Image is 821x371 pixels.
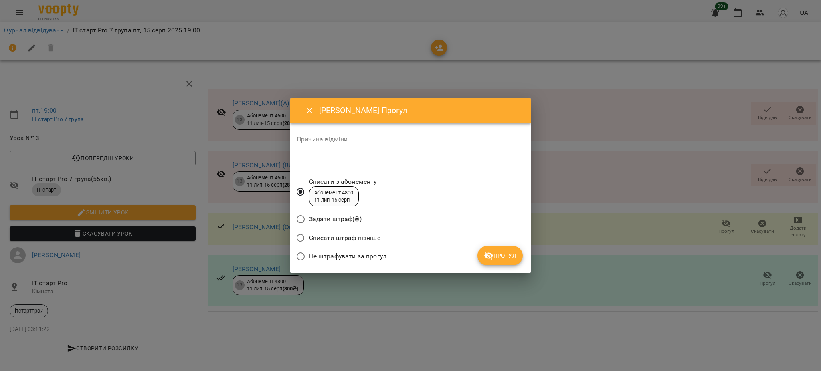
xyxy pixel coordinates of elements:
span: Прогул [484,251,516,260]
label: Причина відміни [297,136,524,143]
span: Не штрафувати за прогул [309,252,386,261]
button: Close [300,101,319,120]
span: Списати з абонементу [309,177,377,187]
span: Задати штраф(₴) [309,214,362,224]
div: Абонемент 4800 11 лип - 15 серп [314,189,354,204]
span: Списати штраф пізніше [309,233,380,243]
button: Прогул [477,246,523,265]
h6: [PERSON_NAME] Прогул [319,104,521,117]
